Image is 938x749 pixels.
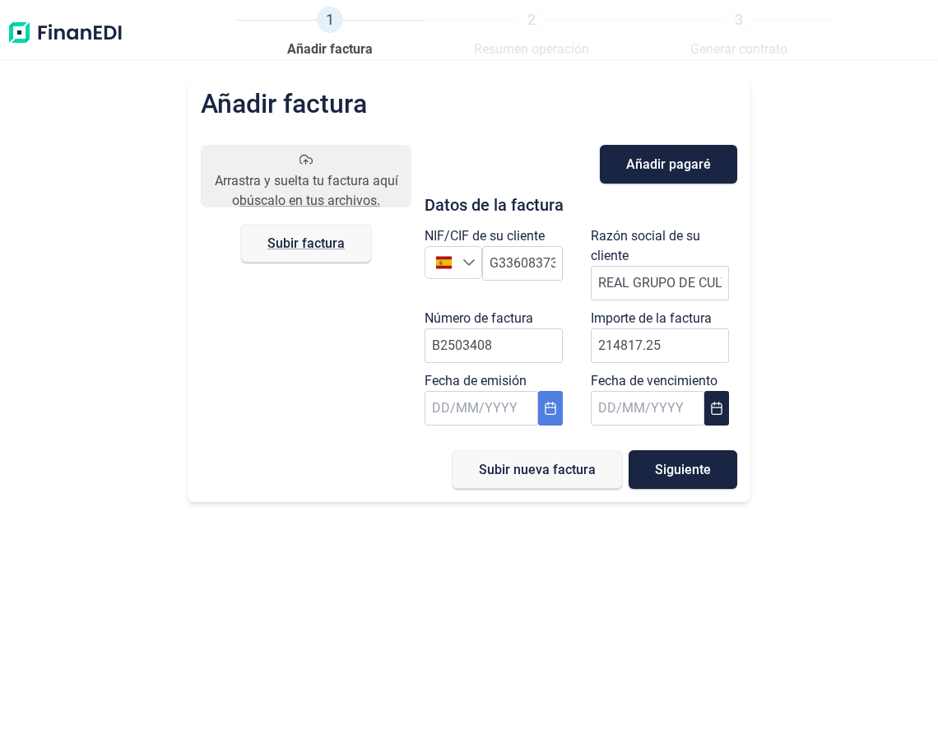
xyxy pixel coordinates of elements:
button: Choose Date [704,391,729,426]
button: Subir nueva factura [453,450,622,489]
div: Arrastra y suelta tu factura aquí o [207,171,405,211]
input: DD/MM/YYYY [591,391,704,426]
label: Fecha de vencimiento [591,371,717,391]
label: Número de factura [425,309,533,328]
span: búscalo en tus archivos. [239,193,380,208]
span: Subir factura [267,237,345,249]
input: DD/MM/YYYY [425,391,538,426]
span: Añadir factura [287,40,373,59]
span: Siguiente [655,463,711,476]
label: Importe de la factura [591,309,712,328]
img: ES [436,254,452,270]
span: 1 [317,7,343,33]
h3: Datos de la factura [425,197,737,213]
label: NIF/CIF de su cliente [425,226,545,246]
h2: Añadir factura [201,92,367,115]
span: Subir nueva factura [479,463,596,476]
button: Choose Date [538,391,563,426]
img: Logo de aplicación [7,7,123,59]
label: Razón social de su cliente [591,226,729,266]
button: Añadir pagaré [600,145,737,184]
div: Seleccione un país [462,247,481,278]
a: 1Añadir factura [287,7,373,59]
span: Añadir pagaré [626,158,711,170]
label: Fecha de emisión [425,371,527,391]
button: Siguiente [629,450,737,489]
